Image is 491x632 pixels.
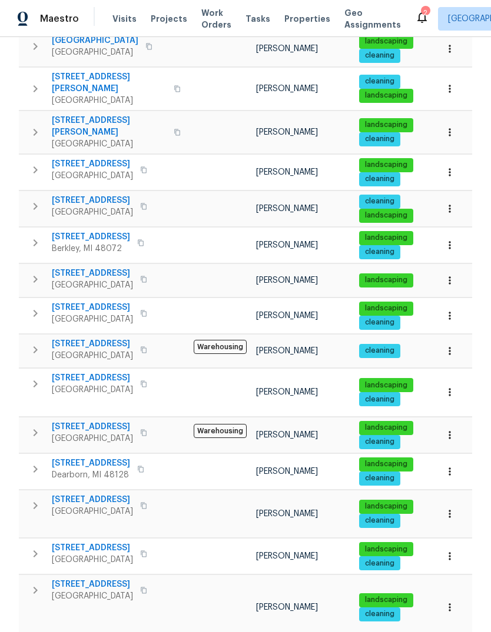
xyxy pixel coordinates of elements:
span: [PERSON_NAME] [256,347,318,355]
span: [STREET_ADDRESS] [52,542,133,554]
span: [PERSON_NAME] [256,312,318,320]
span: cleaning [360,51,399,61]
span: [STREET_ADDRESS][PERSON_NAME] [52,71,167,95]
span: cleaning [360,516,399,526]
span: [STREET_ADDRESS] [52,372,133,384]
span: landscaping [360,275,412,285]
span: [STREET_ADDRESS] [52,158,133,170]
span: [GEOGRAPHIC_DATA] [52,506,133,517]
span: [PERSON_NAME] [256,168,318,176]
span: Dearborn, MI 48128 [52,469,130,481]
span: cleaning [360,437,399,447]
span: [PERSON_NAME] [256,552,318,560]
span: [PERSON_NAME] [256,85,318,93]
span: [PERSON_NAME] [256,45,318,53]
span: cleaning [360,196,399,206]
span: landscaping [360,380,412,390]
span: [GEOGRAPHIC_DATA] [52,433,133,444]
span: landscaping [360,501,412,511]
span: [PERSON_NAME] [256,128,318,136]
span: Visits [112,13,137,25]
span: [GEOGRAPHIC_DATA] [52,138,167,150]
span: landscaping [360,423,412,433]
span: [PERSON_NAME] [256,205,318,213]
span: Warehousing [194,424,247,438]
span: [GEOGRAPHIC_DATA] [52,279,133,291]
span: landscaping [360,459,412,469]
span: cleaning [360,609,399,619]
span: cleaning [360,247,399,257]
span: [GEOGRAPHIC_DATA] [52,35,138,46]
span: cleaning [360,317,399,327]
span: Properties [284,13,330,25]
span: [GEOGRAPHIC_DATA] [52,350,133,362]
span: cleaning [360,174,399,184]
span: cleaning [360,76,399,86]
div: 2 [421,7,429,19]
span: [STREET_ADDRESS] [52,267,133,279]
span: [GEOGRAPHIC_DATA] [52,384,133,396]
span: [STREET_ADDRESS] [52,231,130,243]
span: Berkley, MI 48072 [52,243,130,255]
span: landscaping [360,120,412,130]
span: Warehousing [194,340,247,354]
span: Geo Assignments [344,7,401,31]
span: [STREET_ADDRESS][PERSON_NAME] [52,115,167,138]
span: cleaning [360,346,399,356]
span: Maestro [40,13,79,25]
span: Work Orders [201,7,231,31]
span: Projects [151,13,187,25]
span: [GEOGRAPHIC_DATA] [52,170,133,182]
span: [GEOGRAPHIC_DATA] [52,313,133,325]
span: Tasks [245,15,270,23]
span: [STREET_ADDRESS] [52,421,133,433]
span: [GEOGRAPHIC_DATA] [52,95,167,106]
span: landscaping [360,303,412,313]
span: landscaping [360,91,412,101]
span: landscaping [360,233,412,243]
span: [PERSON_NAME] [256,388,318,396]
span: landscaping [360,210,412,220]
span: [GEOGRAPHIC_DATA] [52,206,133,218]
span: landscaping [360,544,412,554]
span: [PERSON_NAME] [256,510,318,518]
span: [PERSON_NAME] [256,241,318,249]
span: [PERSON_NAME] [256,467,318,476]
span: landscaping [360,595,412,605]
span: cleaning [360,134,399,144]
span: [STREET_ADDRESS] [52,457,130,469]
span: [PERSON_NAME] [256,431,318,439]
span: cleaning [360,394,399,404]
span: [GEOGRAPHIC_DATA] [52,46,138,58]
span: [GEOGRAPHIC_DATA] [52,590,133,602]
span: landscaping [360,36,412,46]
span: cleaning [360,559,399,569]
span: [STREET_ADDRESS] [52,579,133,590]
span: landscaping [360,160,412,170]
span: [STREET_ADDRESS] [52,494,133,506]
span: [PERSON_NAME] [256,603,318,611]
span: [GEOGRAPHIC_DATA] [52,554,133,566]
span: [STREET_ADDRESS] [52,302,133,313]
span: cleaning [360,473,399,483]
span: [STREET_ADDRESS] [52,338,133,350]
span: [PERSON_NAME] [256,276,318,285]
span: [STREET_ADDRESS] [52,195,133,206]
